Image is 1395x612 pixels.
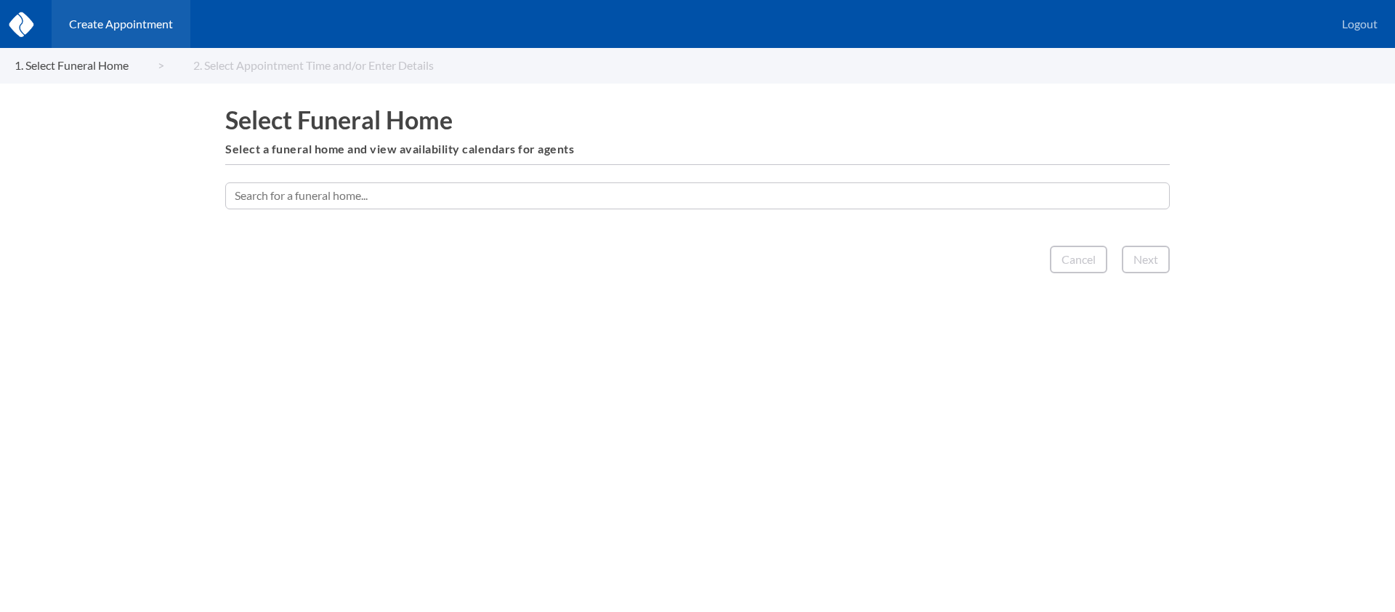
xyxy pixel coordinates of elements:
button: Next [1122,246,1170,273]
input: Search for a funeral home... [225,182,1170,209]
h1: Select Funeral Home [225,105,1170,134]
a: 1. Select Funeral Home [15,59,164,72]
h6: Select a funeral home and view availability calendars for agents [225,142,1170,156]
button: Cancel [1050,246,1107,273]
